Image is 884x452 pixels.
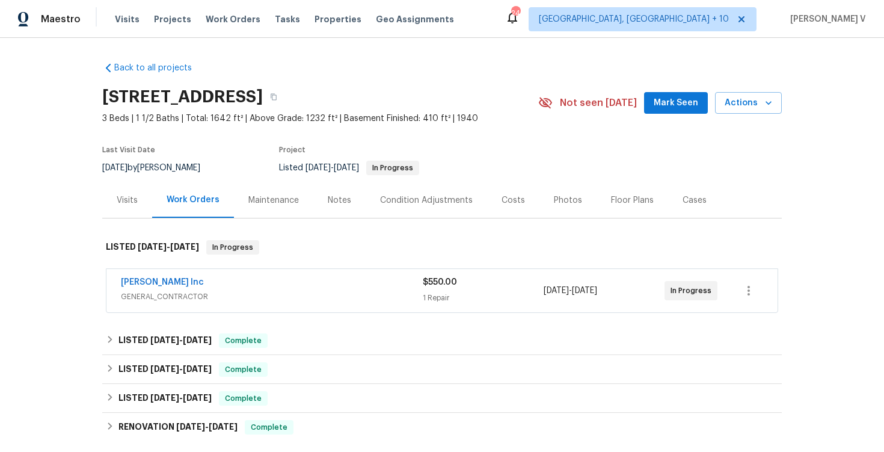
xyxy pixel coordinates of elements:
span: Actions [725,96,772,111]
h2: [STREET_ADDRESS] [102,91,263,103]
a: Back to all projects [102,62,218,74]
span: Project [279,146,305,153]
button: Copy Address [263,86,284,108]
span: [DATE] [138,243,167,251]
span: - [176,423,238,431]
span: - [544,285,597,297]
div: Condition Adjustments [380,194,473,206]
div: Photos [554,194,582,206]
div: 1 Repair [423,292,544,304]
div: LISTED [DATE]-[DATE]Complete [102,326,782,355]
span: [DATE] [572,286,597,295]
span: Not seen [DATE] [560,97,637,109]
span: In Progress [207,241,258,253]
div: RENOVATION [DATE]-[DATE]Complete [102,413,782,442]
span: $550.00 [423,278,457,286]
span: 3 Beds | 1 1/2 Baths | Total: 1642 ft² | Above Grade: 1232 ft² | Basement Finished: 410 ft² | 1940 [102,113,538,125]
div: Notes [328,194,351,206]
span: Visits [115,13,140,25]
span: GENERAL_CONTRACTOR [121,291,423,303]
span: Complete [220,364,266,376]
div: 248 [511,7,520,19]
span: Complete [220,392,266,404]
span: - [138,243,199,251]
div: Visits [117,194,138,206]
div: Cases [683,194,707,206]
h6: LISTED [106,240,199,255]
span: [DATE] [334,164,359,172]
span: In Progress [367,164,418,172]
div: Work Orders [167,194,219,206]
div: LISTED [DATE]-[DATE]Complete [102,384,782,413]
div: Maintenance [248,194,299,206]
span: [DATE] [183,336,212,344]
span: [DATE] [183,365,212,373]
span: Projects [154,13,191,25]
span: Mark Seen [654,96,698,111]
div: by [PERSON_NAME] [102,161,215,175]
span: [DATE] [305,164,331,172]
h6: LISTED [118,362,212,377]
span: [DATE] [209,423,238,431]
span: - [150,365,212,373]
span: [DATE] [150,336,179,344]
span: [DATE] [183,394,212,402]
span: [DATE] [150,365,179,373]
span: Listed [279,164,419,172]
span: [DATE] [176,423,205,431]
span: Complete [246,421,292,433]
span: Last Visit Date [102,146,155,153]
span: [DATE] [544,286,569,295]
div: Floor Plans [611,194,654,206]
span: Properties [315,13,361,25]
span: In Progress [671,285,716,297]
span: [DATE] [102,164,127,172]
button: Actions [715,92,782,114]
span: - [305,164,359,172]
span: - [150,394,212,402]
h6: LISTED [118,391,212,406]
span: Maestro [41,13,81,25]
span: [DATE] [150,394,179,402]
span: [GEOGRAPHIC_DATA], [GEOGRAPHIC_DATA] + 10 [539,13,729,25]
h6: LISTED [118,333,212,348]
span: - [150,336,212,344]
span: Tasks [275,15,300,23]
span: [DATE] [170,243,199,251]
div: LISTED [DATE]-[DATE]Complete [102,355,782,384]
div: Costs [502,194,525,206]
span: Work Orders [206,13,260,25]
button: Mark Seen [644,92,708,114]
span: [PERSON_NAME] V [785,13,866,25]
span: Geo Assignments [376,13,454,25]
span: Complete [220,335,266,347]
a: [PERSON_NAME] Inc [121,278,204,286]
div: LISTED [DATE]-[DATE]In Progress [102,228,782,267]
h6: RENOVATION [118,420,238,435]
